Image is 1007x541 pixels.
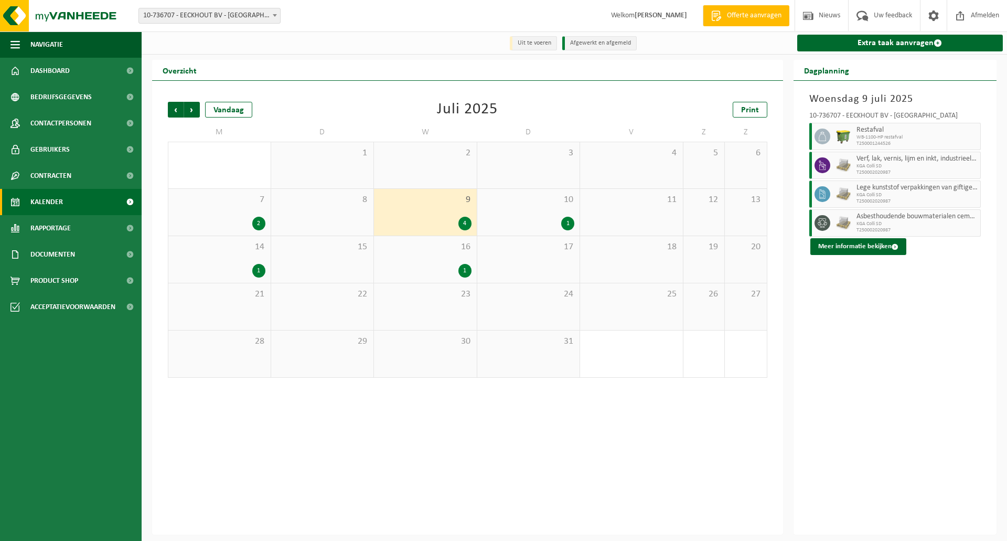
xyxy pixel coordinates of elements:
span: 29 [276,336,369,347]
span: 20 [730,241,761,253]
a: Print [733,102,767,118]
button: Meer informatie bekijken [810,238,906,255]
span: 4 [585,147,678,159]
img: LP-PA-00000-WDN-11 [835,157,851,173]
div: 10-736707 - EECKHOUT BV - [GEOGRAPHIC_DATA] [809,112,981,123]
div: Juli 2025 [437,102,498,118]
span: 25 [585,289,678,300]
span: 5 [689,147,720,159]
span: 22 [276,289,369,300]
span: 7 [174,194,265,206]
span: 10 [483,194,575,206]
span: 19 [689,241,720,253]
td: D [477,123,581,142]
td: M [168,123,271,142]
span: 11 [585,194,678,206]
span: 10-736707 - EECKHOUT BV - ROESELARE [138,8,281,24]
span: WB-1100-HP restafval [856,134,978,141]
span: 10-736707 - EECKHOUT BV - ROESELARE [139,8,280,23]
span: 6 [730,147,761,159]
img: LP-PA-00000-WDN-11 [835,215,851,231]
td: Z [725,123,767,142]
h2: Overzicht [152,60,207,80]
span: T250002020987 [856,227,978,234]
span: 8 [276,194,369,206]
li: Uit te voeren [510,36,557,50]
div: 1 [252,264,265,278]
li: Afgewerkt en afgemeld [562,36,637,50]
span: 13 [730,194,761,206]
a: Offerte aanvragen [703,5,789,26]
span: 1 [276,147,369,159]
div: Vandaag [205,102,252,118]
img: WB-1100-HPE-GN-50 [835,129,851,144]
span: Lege kunststof verpakkingen van giftige stoffen [856,184,978,192]
span: 24 [483,289,575,300]
span: 9 [379,194,472,206]
span: Restafval [856,126,978,134]
span: Contactpersonen [30,110,91,136]
span: KGA Colli SD [856,192,978,198]
span: Product Shop [30,268,78,294]
span: T250001244526 [856,141,978,147]
span: 23 [379,289,472,300]
div: 1 [458,264,472,278]
td: D [271,123,374,142]
span: Asbesthoudende bouwmaterialen cementgebonden (hechtgebonden) [856,213,978,221]
span: T250002020987 [856,198,978,205]
span: Navigatie [30,31,63,58]
span: 30 [379,336,472,347]
span: 14 [174,241,265,253]
span: 18 [585,241,678,253]
span: 2 [379,147,472,159]
span: Documenten [30,241,75,268]
span: Offerte aanvragen [724,10,784,21]
span: Contracten [30,163,71,189]
img: LP-PA-00000-WDN-11 [835,186,851,202]
td: Z [683,123,725,142]
span: Print [741,106,759,114]
div: 2 [252,217,265,230]
span: Dashboard [30,58,70,84]
a: Extra taak aanvragen [797,35,1003,51]
span: 28 [174,336,265,347]
td: V [580,123,683,142]
span: Volgende [184,102,200,118]
span: KGA Colli SD [856,163,978,169]
span: Verf, lak, vernis, lijm en inkt, industrieel in kleinverpakking [856,155,978,163]
span: KGA Colli SD [856,221,978,227]
span: 3 [483,147,575,159]
span: Gebruikers [30,136,70,163]
span: Acceptatievoorwaarden [30,294,115,320]
span: Bedrijfsgegevens [30,84,92,110]
h2: Dagplanning [794,60,860,80]
span: 17 [483,241,575,253]
span: 12 [689,194,720,206]
span: Kalender [30,189,63,215]
span: 15 [276,241,369,253]
div: 4 [458,217,472,230]
h3: Woensdag 9 juli 2025 [809,91,981,107]
strong: [PERSON_NAME] [635,12,687,19]
span: 31 [483,336,575,347]
span: 21 [174,289,265,300]
span: 26 [689,289,720,300]
span: 27 [730,289,761,300]
td: W [374,123,477,142]
span: 16 [379,241,472,253]
span: Vorige [168,102,184,118]
div: 1 [561,217,574,230]
span: T250002020987 [856,169,978,176]
span: Rapportage [30,215,71,241]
